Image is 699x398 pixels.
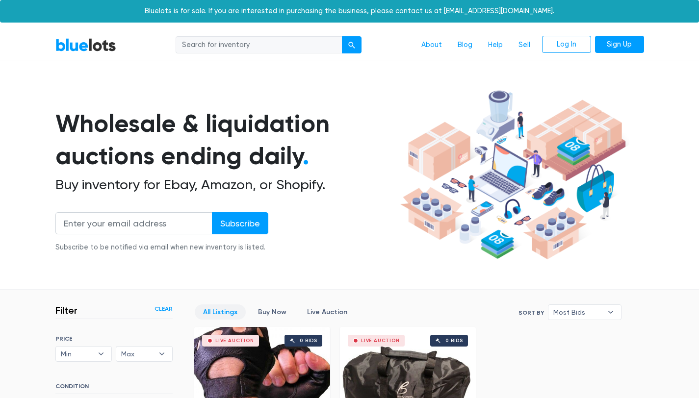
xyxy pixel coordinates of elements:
b: ▾ [91,347,111,361]
div: Subscribe to be notified via email when new inventory is listed. [55,242,268,253]
h6: PRICE [55,335,173,342]
b: ▾ [600,305,621,320]
h1: Wholesale & liquidation auctions ending daily [55,107,397,173]
span: Min [61,347,93,361]
div: Live Auction [361,338,400,343]
h2: Buy inventory for Ebay, Amazon, or Shopify. [55,176,397,193]
a: Log In [542,36,591,53]
label: Sort By [518,308,544,317]
div: Live Auction [215,338,254,343]
a: BlueLots [55,38,116,52]
img: hero-ee84e7d0318cb26816c560f6b4441b76977f77a177738b4e94f68c95b2b83dbb.png [397,86,629,264]
b: ▾ [152,347,172,361]
span: . [303,141,309,171]
input: Subscribe [212,212,268,234]
h3: Filter [55,304,78,316]
a: Live Auction [299,304,356,320]
span: Most Bids [553,305,602,320]
input: Search for inventory [176,36,342,54]
a: Sign Up [595,36,644,53]
a: About [414,36,450,54]
a: Clear [155,304,173,313]
div: 0 bids [445,338,463,343]
input: Enter your email address [55,212,212,234]
a: All Listings [195,304,246,320]
span: Max [121,347,154,361]
a: Buy Now [250,304,295,320]
h6: CONDITION [55,383,173,394]
a: Help [480,36,511,54]
a: Sell [511,36,538,54]
div: 0 bids [300,338,317,343]
a: Blog [450,36,480,54]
